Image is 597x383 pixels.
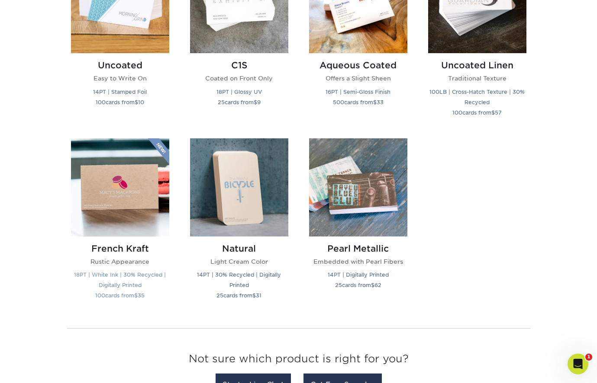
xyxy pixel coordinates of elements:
[216,89,262,95] small: 18PT | Glossy UV
[333,99,384,105] small: cards from
[216,292,223,299] span: 25
[333,99,344,105] span: 500
[256,292,261,299] span: 31
[197,271,281,288] small: 14PT | 30% Recycled | Digitally Printed
[585,354,592,361] span: 1
[95,292,145,299] small: cards from
[452,109,462,116] span: 100
[328,271,389,278] small: 14PT | Digitally Printed
[135,99,138,105] span: $
[216,292,261,299] small: cards from
[429,89,525,105] small: 100LB | Cross-Hatch Texture | 30% Recycled
[95,292,105,299] span: 100
[134,292,138,299] span: $
[71,138,169,236] img: French Kraft Business Cards
[428,74,526,83] p: Traditional Texture
[495,109,502,116] span: 57
[309,138,407,236] img: Pearl Metallic Business Cards
[309,74,407,83] p: Offers a Slight Sheen
[309,243,407,254] h2: Pearl Metallic
[326,89,390,95] small: 16PT | Semi-Gloss Finish
[67,346,530,376] h3: Not sure which product is right for you?
[93,89,147,95] small: 14PT | Stamped Foil
[371,282,374,288] span: $
[428,60,526,70] h2: Uncoated Linen
[71,60,169,70] h2: Uncoated
[491,109,495,116] span: $
[374,282,381,288] span: 62
[254,99,257,105] span: $
[71,74,169,83] p: Easy to Write On
[218,99,225,105] span: 25
[96,99,144,105] small: cards from
[309,138,407,311] a: Pearl Metallic Business Cards Pearl Metallic Embedded with Pearl Fibers 14PT | Digitally Printed ...
[218,99,261,105] small: cards from
[71,138,169,311] a: French Kraft Business Cards French Kraft Rustic Appearance 18PT | White Ink | 30% Recycled | Digi...
[309,257,407,266] p: Embedded with Pearl Fibers
[377,99,384,105] span: 33
[335,282,342,288] span: 25
[190,138,288,311] a: Natural Business Cards Natural Light Cream Color 14PT | 30% Recycled | Digitally Printed 25cards ...
[74,271,166,288] small: 18PT | White Ink | 30% Recycled | Digitally Printed
[71,257,169,266] p: Rustic Appearance
[190,138,288,236] img: Natural Business Cards
[138,99,144,105] span: 10
[190,257,288,266] p: Light Cream Color
[96,99,106,105] span: 100
[190,74,288,83] p: Coated on Front Only
[335,282,381,288] small: cards from
[190,60,288,70] h2: C1S
[190,243,288,254] h2: Natural
[568,354,588,374] iframe: Intercom live chat
[148,138,169,164] img: New Product
[138,292,145,299] span: 35
[373,99,377,105] span: $
[257,99,261,105] span: 9
[309,60,407,70] h2: Aqueous Coated
[452,109,502,116] small: cards from
[71,243,169,254] h2: French Kraft
[252,292,256,299] span: $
